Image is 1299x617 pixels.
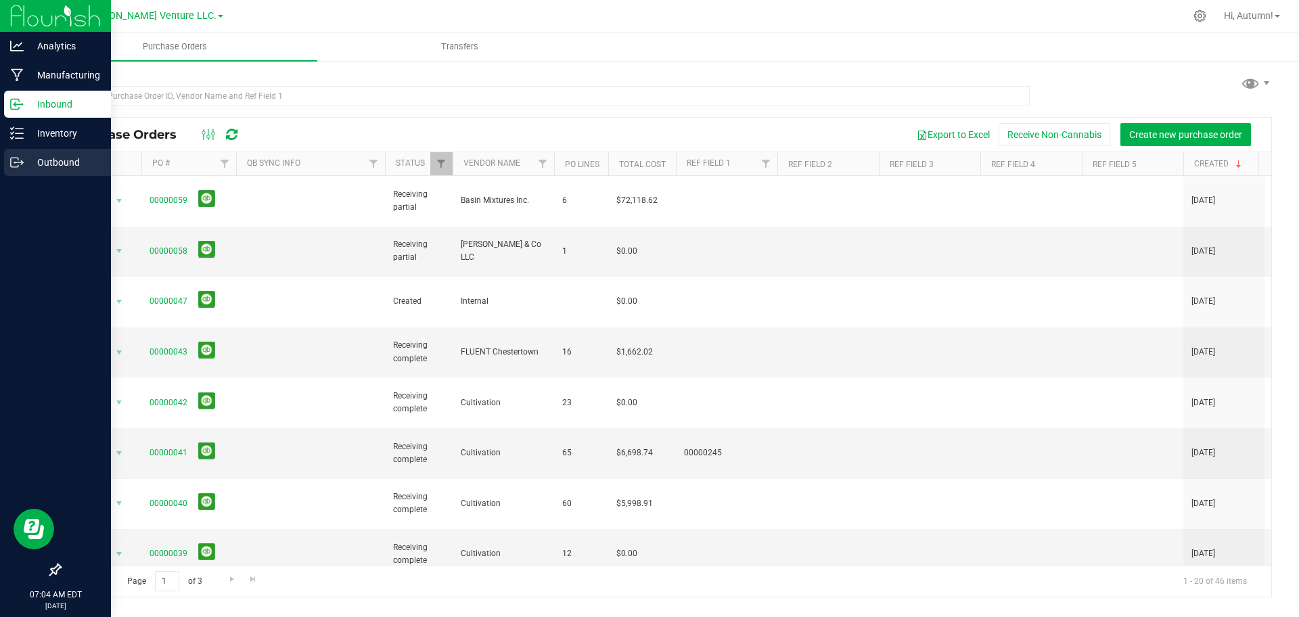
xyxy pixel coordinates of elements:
span: [DATE] [1191,447,1215,459]
span: $0.00 [616,295,637,308]
span: select [111,242,128,260]
span: Hi, Autumn! [1224,10,1273,21]
span: Cultivation [461,396,546,409]
span: $5,998.91 [616,497,653,510]
span: Receiving partial [393,188,445,214]
span: Internal [461,295,546,308]
a: Vendor Name [463,158,520,168]
span: Receiving complete [393,490,445,516]
span: select [111,444,128,463]
button: Receive Non-Cannabis [999,123,1110,146]
iframe: Resource center [14,509,54,549]
span: 1 - 20 of 46 items [1172,571,1258,591]
span: [DATE] [1191,396,1215,409]
span: $0.00 [616,245,637,258]
a: PO # [152,158,170,168]
span: $0.00 [616,547,637,560]
span: select [111,343,128,362]
span: 23 [562,396,600,409]
span: Receiving complete [393,541,445,567]
p: Inbound [24,96,105,112]
span: FLUENT Chestertown [461,346,546,359]
inline-svg: Outbound [10,156,24,169]
span: 12 [562,547,600,560]
span: Receiving complete [393,440,445,466]
span: [DATE] [1191,547,1215,560]
span: [DATE] [1191,194,1215,207]
span: Purchase Orders [124,41,225,53]
a: Ref Field 1 [687,158,731,168]
p: Outbound [24,154,105,170]
div: Manage settings [1191,9,1208,22]
a: PO Lines [565,160,599,169]
a: Filter [430,152,453,175]
a: Filter [755,152,777,175]
span: 00000245 [684,447,769,459]
span: 6 [562,194,600,207]
p: Inventory [24,125,105,141]
span: Receiving complete [393,339,445,365]
span: Receiving complete [393,390,445,415]
span: 16 [562,346,600,359]
span: Transfers [423,41,497,53]
span: [DATE] [1191,497,1215,510]
a: Go to the last page [244,571,263,589]
span: Cultivation [461,497,546,510]
span: Receiving partial [393,238,445,264]
a: Total Cost [619,160,666,169]
a: 00000039 [150,549,187,558]
input: Search Purchase Order ID, Vendor Name and Ref Field 1 [60,86,1030,106]
a: 00000040 [150,499,187,508]
span: 65 [562,447,600,459]
inline-svg: Analytics [10,39,24,53]
span: $1,662.02 [616,346,653,359]
a: Go to the next page [222,571,242,589]
p: [DATE] [6,601,105,611]
a: 00000047 [150,296,187,306]
p: Analytics [24,38,105,54]
span: select [111,393,128,412]
span: select [111,494,128,513]
span: $72,118.62 [616,194,658,207]
span: [PERSON_NAME] & Co LLC [461,238,546,264]
p: 07:04 AM EDT [6,589,105,601]
span: Purchase Orders [70,127,190,142]
a: 00000059 [150,196,187,205]
a: 00000058 [150,246,187,256]
a: Ref Field 5 [1093,160,1137,169]
inline-svg: Manufacturing [10,68,24,82]
inline-svg: Inbound [10,97,24,111]
a: Purchase Orders [32,32,317,61]
a: 00000041 [150,448,187,457]
span: Basin Mixtures Inc. [461,194,546,207]
span: [DATE] [1191,245,1215,258]
span: 1 [562,245,600,258]
span: $6,698.74 [616,447,653,459]
input: 1 [155,571,179,592]
a: Filter [214,152,236,175]
span: $0.00 [616,396,637,409]
p: Manufacturing [24,67,105,83]
a: 00000043 [150,347,187,357]
span: select [111,292,128,311]
span: Page of 3 [116,571,213,592]
button: Create new purchase order [1120,123,1251,146]
a: Transfers [317,32,602,61]
a: Created [1194,159,1244,168]
a: Filter [532,152,554,175]
inline-svg: Inventory [10,127,24,140]
span: select [111,191,128,210]
span: [DATE] [1191,346,1215,359]
a: Filter [363,152,385,175]
a: Ref Field 2 [788,160,832,169]
a: 00000042 [150,398,187,407]
span: select [111,545,128,564]
span: Created [393,295,445,308]
span: Cultivation [461,547,546,560]
a: Ref Field 4 [991,160,1035,169]
span: Cultivation [461,447,546,459]
button: Export to Excel [908,123,999,146]
span: [DATE] [1191,295,1215,308]
a: Ref Field 3 [890,160,934,169]
span: Create new purchase order [1129,129,1242,140]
